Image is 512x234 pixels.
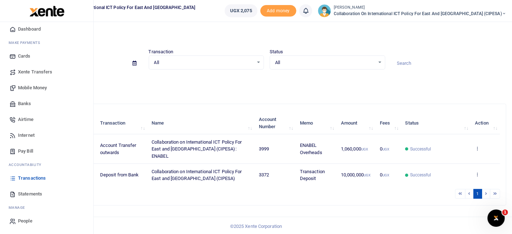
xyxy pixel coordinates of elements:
span: All [275,59,375,66]
span: Successful [410,146,431,152]
span: 3372 [259,172,269,177]
a: Internet [6,127,87,143]
h4: Transactions [27,31,506,39]
li: Toup your wallet [260,5,296,17]
span: Deposit from Bank [100,172,139,177]
span: Statements [18,190,42,198]
a: 1 [473,189,482,199]
a: Dashboard [6,21,87,37]
span: countability [14,162,41,167]
a: Statements [6,186,87,202]
span: Collaboration on International ICT Policy For East and [GEOGRAPHIC_DATA] (CIPESA) [334,10,506,17]
th: Account Number: activate to sort column ascending [255,112,296,134]
span: 1 [502,210,508,215]
th: Action: activate to sort column ascending [471,112,500,134]
span: People [18,217,32,225]
small: UGX [382,173,389,177]
span: Account Transfer outwards [100,143,136,155]
th: Fees: activate to sort column ascending [376,112,401,134]
span: 0 [380,146,389,152]
span: Add money [260,5,296,17]
th: Amount: activate to sort column ascending [337,112,376,134]
img: profile-user [318,4,331,17]
p: Download [27,78,506,86]
span: Collaboration on International ICT Policy For East and [GEOGRAPHIC_DATA] (CIPESA) [43,4,210,17]
a: Airtime [6,112,87,127]
li: Wallet ballance [222,4,260,17]
a: logo-small logo-large logo-large [29,8,64,13]
a: Mobile Money [6,80,87,96]
span: 10,000,000 [341,172,370,177]
span: Transaction Deposit [300,169,325,181]
a: Pay Bill [6,143,87,159]
span: 0 [380,172,389,177]
img: logo-large [30,6,64,17]
span: 1,060,000 [341,146,368,152]
div: Showing 1 to 2 of 2 entries [33,188,225,199]
a: People [6,213,87,229]
span: Internet [18,132,35,139]
span: Collaboration on International ICT Policy For East and [GEOGRAPHIC_DATA] (CIPESA) [152,169,242,181]
a: UGX 2,075 [225,4,257,17]
span: Mobile Money [18,84,47,91]
a: Banks [6,96,87,112]
th: Memo: activate to sort column ascending [296,112,337,134]
a: Transactions [6,170,87,186]
span: ake Payments [12,40,40,45]
th: Transaction: activate to sort column ascending [96,112,148,134]
span: 3999 [259,146,269,152]
span: Collaboration on International ICT Policy For East and [GEOGRAPHIC_DATA] (CIPESA): ENABEL [152,139,242,159]
a: Add money [260,8,296,13]
span: All [154,59,254,66]
small: [PERSON_NAME] [334,5,506,11]
input: Search [391,57,507,69]
li: Ac [6,159,87,170]
small: UGX [361,147,368,151]
label: Transaction [149,48,174,55]
span: UGX 2,075 [230,7,252,14]
span: Banks [18,100,31,107]
span: Cards [18,53,31,60]
th: Status: activate to sort column ascending [401,112,471,134]
span: Successful [410,172,431,178]
span: Pay Bill [18,148,33,155]
a: Xente Transfers [6,64,87,80]
th: Name: activate to sort column ascending [148,112,255,134]
span: ENABEL Overheads [300,143,322,155]
a: profile-user [PERSON_NAME] Collaboration on International ICT Policy For East and [GEOGRAPHIC_DAT... [318,4,506,17]
span: Dashboard [18,26,41,33]
a: Cards [6,48,87,64]
span: Xente Transfers [18,68,53,76]
li: M [6,37,87,48]
span: anage [12,205,26,210]
small: UGX [382,147,389,151]
span: Airtime [18,116,33,123]
li: M [6,202,87,213]
small: UGX [364,173,370,177]
label: Status [270,48,283,55]
iframe: Intercom live chat [488,210,505,227]
span: Transactions [18,175,46,182]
